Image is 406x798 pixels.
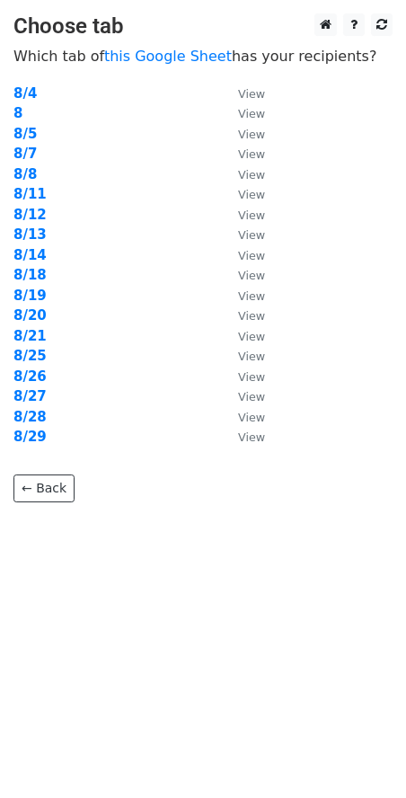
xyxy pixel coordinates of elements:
[220,146,265,162] a: View
[220,429,265,445] a: View
[238,289,265,303] small: View
[238,147,265,161] small: View
[238,390,265,403] small: View
[13,146,37,162] a: 8/7
[13,328,47,344] a: 8/21
[13,388,47,404] a: 8/27
[13,247,47,263] a: 8/14
[13,13,393,40] h3: Choose tab
[104,48,232,65] a: this Google Sheet
[238,107,265,120] small: View
[220,207,265,223] a: View
[238,188,265,201] small: View
[238,350,265,363] small: View
[238,309,265,323] small: View
[13,409,47,425] a: 8/28
[220,166,265,182] a: View
[220,368,265,385] a: View
[13,307,47,324] a: 8/20
[220,409,265,425] a: View
[220,247,265,263] a: View
[13,348,47,364] a: 8/25
[220,186,265,202] a: View
[220,288,265,304] a: View
[13,166,37,182] a: 8/8
[220,267,265,283] a: View
[238,269,265,282] small: View
[13,186,47,202] a: 8/11
[238,168,265,182] small: View
[238,330,265,343] small: View
[238,128,265,141] small: View
[13,267,47,283] a: 8/18
[13,207,47,223] a: 8/12
[220,307,265,324] a: View
[220,328,265,344] a: View
[220,85,265,102] a: View
[13,126,37,142] a: 8/5
[13,368,47,385] a: 8/26
[238,87,265,101] small: View
[13,226,47,243] a: 8/13
[220,388,265,404] a: View
[220,226,265,243] a: View
[13,288,47,304] a: 8/19
[13,85,37,102] a: 8/4
[220,348,265,364] a: View
[238,411,265,424] small: View
[238,228,265,242] small: View
[238,370,265,384] small: View
[238,430,265,444] small: View
[238,249,265,262] small: View
[220,105,265,121] a: View
[13,474,75,502] a: ← Back
[220,126,265,142] a: View
[13,47,393,66] p: Which tab of has your recipients?
[13,105,22,121] a: 8
[13,429,47,445] a: 8/29
[238,208,265,222] small: View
